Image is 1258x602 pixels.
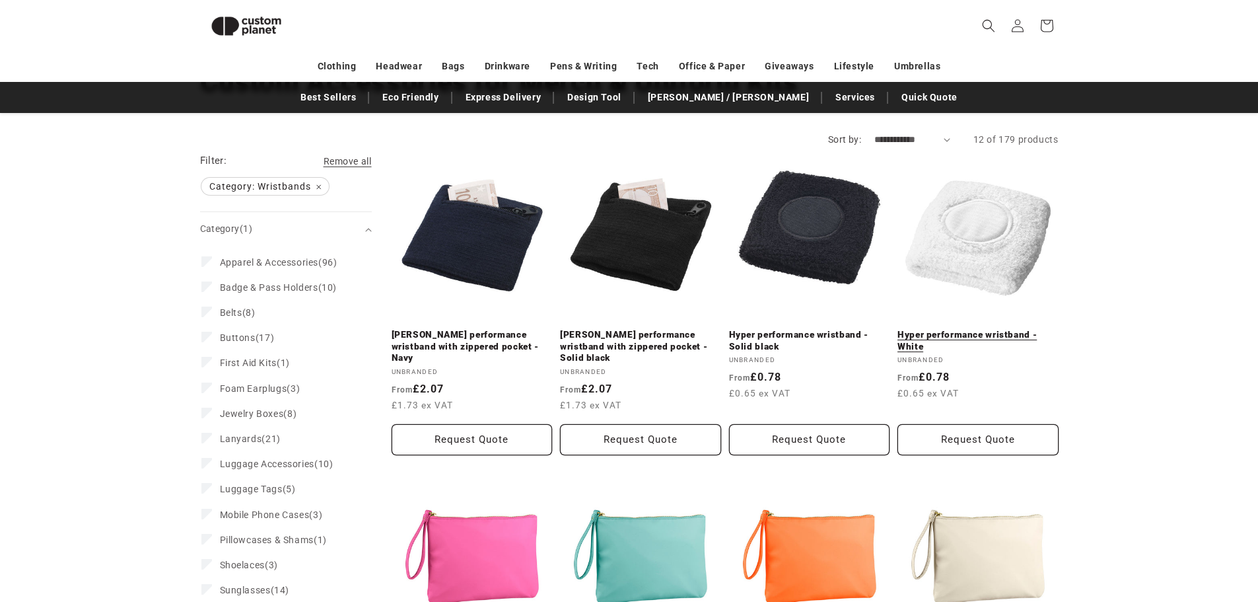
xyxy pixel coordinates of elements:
[641,86,816,109] a: [PERSON_NAME] / [PERSON_NAME]
[1037,459,1258,602] iframe: Chat Widget
[220,332,256,343] span: Buttons
[729,329,890,352] a: Hyper performance wristband - Solid black
[679,55,745,78] a: Office & Paper
[485,55,530,78] a: Drinkware
[220,383,300,395] span: (3)
[220,560,265,570] span: Shoelaces
[220,282,337,293] span: (10)
[220,256,337,268] span: (96)
[897,424,1059,455] button: Request Quote
[220,535,314,545] span: Pillowcases & Shams
[220,332,275,344] span: (17)
[220,458,333,470] span: (10)
[220,433,281,445] span: (21)
[200,223,252,234] span: Category
[392,329,553,364] a: [PERSON_NAME] performance wristband with zippered pocket - Navy
[220,383,287,394] span: Foam Earplugs
[392,424,553,455] button: Request Quote
[765,55,814,78] a: Giveaways
[376,55,422,78] a: Headwear
[220,408,297,420] span: (8)
[294,86,363,109] a: Best Sellers
[829,86,882,109] a: Services
[220,509,310,520] span: Mobile Phone Cases
[318,55,357,78] a: Clothing
[894,55,940,78] a: Umbrellas
[220,257,319,268] span: Apparel & Accessories
[200,5,293,47] img: Custom Planet
[324,156,372,167] span: Remove all
[220,585,271,595] span: Sunglasses
[895,86,964,109] a: Quick Quote
[560,329,721,364] a: [PERSON_NAME] performance wristband with zippered pocket - Solid black
[220,509,323,521] span: (3)
[560,424,721,455] button: Request Quote
[550,55,617,78] a: Pens & Writing
[561,86,628,109] a: Design Tool
[201,178,329,195] span: Category: Wristbands
[220,484,283,494] span: Luggage Tags
[220,307,242,318] span: Belts
[220,357,290,369] span: (1)
[973,134,1059,145] span: 12 of 179 products
[828,134,861,145] label: Sort by:
[220,307,256,319] span: (8)
[240,223,252,234] span: (1)
[442,55,464,78] a: Bags
[459,86,548,109] a: Express Delivery
[220,483,296,495] span: (5)
[220,584,289,596] span: (14)
[974,11,1003,40] summary: Search
[834,55,874,78] a: Lifestyle
[376,86,445,109] a: Eco Friendly
[220,408,284,419] span: Jewelry Boxes
[897,329,1059,352] a: Hyper performance wristband - White
[220,357,277,368] span: First Aid Kits
[220,459,314,469] span: Luggage Accessories
[220,559,278,571] span: (3)
[200,212,372,246] summary: Category (1 selected)
[637,55,658,78] a: Tech
[729,424,890,455] button: Request Quote
[324,153,372,170] a: Remove all
[200,153,227,169] h2: Filter:
[220,433,262,444] span: Lanyards
[220,282,318,293] span: Badge & Pass Holders
[220,534,327,546] span: (1)
[200,178,330,195] a: Category: Wristbands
